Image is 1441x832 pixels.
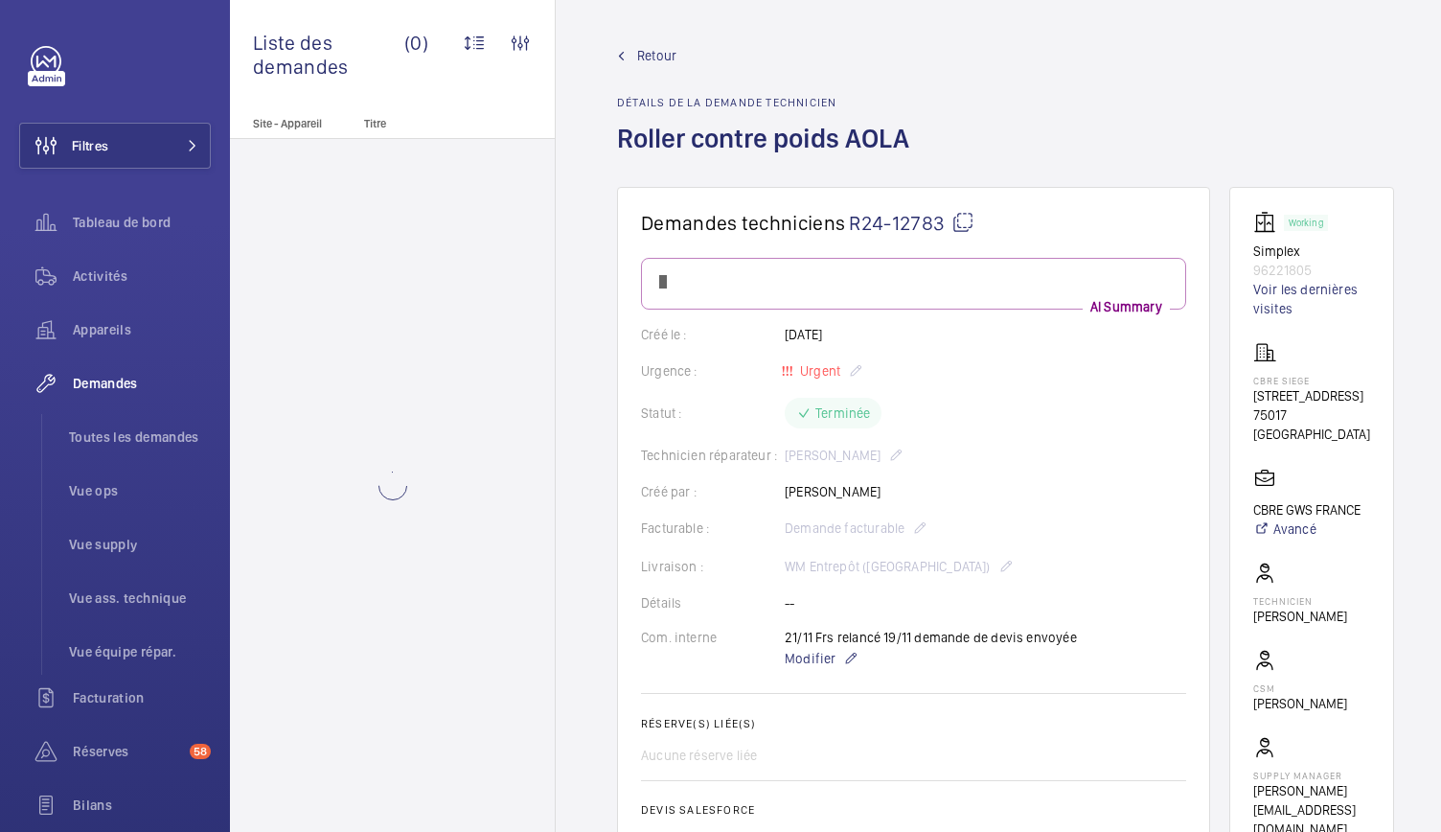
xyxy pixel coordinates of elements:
p: CBRE SIEGE [1253,375,1370,386]
span: Vue ops [69,481,211,500]
span: Activités [73,266,211,286]
h1: Roller contre poids AOLA [617,121,921,187]
p: CBRE GWS FRANCE [1253,500,1361,520]
p: CSM [1253,682,1347,694]
span: Demandes techniciens [641,211,845,235]
span: R24-12783 [849,211,974,235]
p: Technicien [1253,595,1347,607]
h2: Détails de la demande technicien [617,96,921,109]
h2: Devis Salesforce [641,803,1186,817]
span: Réserves [73,742,182,761]
span: Toutes les demandes [69,428,211,447]
p: [PERSON_NAME] [1253,607,1347,626]
span: Vue supply [69,535,211,554]
span: Bilans [73,796,211,815]
p: Working [1289,220,1323,226]
span: Appareils [73,320,211,339]
a: Avancé [1253,520,1361,539]
p: [STREET_ADDRESS] [1253,386,1370,405]
span: Modifier [785,649,835,668]
p: Supply manager [1253,770,1370,781]
span: Liste des demandes [253,31,404,79]
p: Titre [364,117,491,130]
p: 96221805 [1253,261,1370,280]
span: Facturation [73,688,211,707]
span: Vue ass. technique [69,589,211,608]
span: Demandes [73,374,211,393]
p: AI Summary [1083,297,1170,316]
p: Site - Appareil [230,117,356,130]
span: Vue équipe répar. [69,642,211,661]
img: elevator.svg [1253,211,1284,234]
button: Filtres [19,123,211,169]
h2: Réserve(s) liée(s) [641,717,1186,730]
p: 75017 [GEOGRAPHIC_DATA] [1253,405,1370,444]
span: Tableau de bord [73,213,211,232]
span: Filtres [72,136,108,155]
p: Simplex [1253,242,1370,261]
a: Voir les dernières visites [1253,280,1370,318]
p: [PERSON_NAME] [1253,694,1347,713]
span: Retour [637,46,676,65]
span: 58 [190,744,211,759]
